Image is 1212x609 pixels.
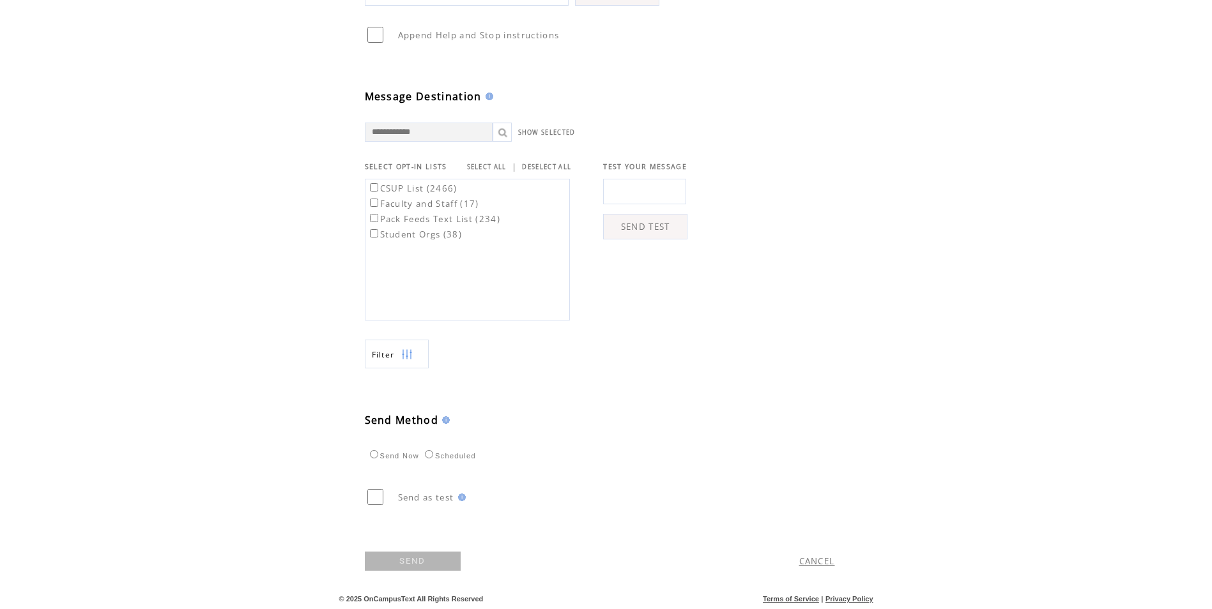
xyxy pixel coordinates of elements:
label: Send Now [367,452,419,460]
a: SHOW SELECTED [518,128,576,137]
a: DESELECT ALL [522,163,571,171]
input: Send Now [370,450,378,458]
input: CSUP List (2466) [370,183,378,192]
img: filters.png [401,340,413,369]
span: Send Method [365,413,439,427]
img: help.gif [482,93,493,100]
span: © 2025 OnCampusText All Rights Reserved [339,595,484,603]
a: SEND [365,552,461,571]
a: Filter [365,340,429,368]
img: help.gif [454,493,466,501]
span: Message Destination [365,89,482,103]
label: Scheduled [422,452,476,460]
input: Student Orgs (38) [370,229,378,237]
a: Privacy Policy [825,595,873,603]
label: CSUP List (2466) [367,183,457,194]
span: Show filters [372,349,395,360]
label: Faculty and Staff (17) [367,198,479,209]
input: Pack Feeds Text List (234) [370,214,378,222]
span: | [821,595,823,603]
span: Append Help and Stop instructions [398,29,560,41]
a: Terms of Service [763,595,819,603]
span: | [512,161,517,172]
span: SELECT OPT-IN LISTS [365,162,447,171]
span: Send as test [398,492,454,503]
a: SEND TEST [603,214,687,239]
a: CANCEL [799,555,835,567]
label: Student Orgs (38) [367,229,463,240]
label: Pack Feeds Text List (234) [367,213,501,225]
img: help.gif [438,416,450,424]
a: SELECT ALL [467,163,507,171]
input: Scheduled [425,450,433,458]
input: Faculty and Staff (17) [370,199,378,207]
span: TEST YOUR MESSAGE [603,162,687,171]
